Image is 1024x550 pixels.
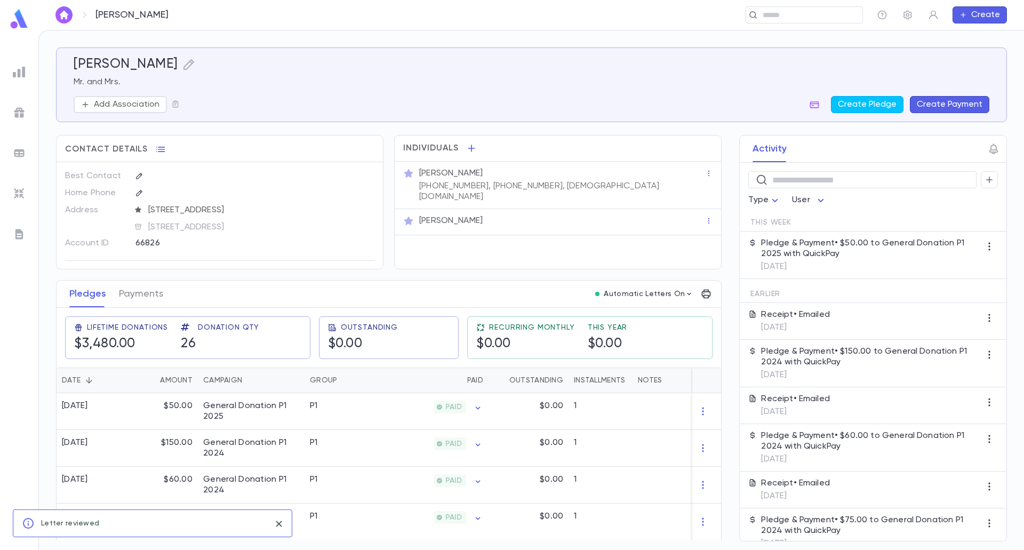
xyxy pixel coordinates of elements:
[588,336,628,352] h5: $0.00
[467,368,483,393] div: Paid
[540,474,563,485] p: $0.00
[441,403,466,411] span: PAID
[13,147,26,160] img: batches_grey.339ca447c9d9533ef1741baa751efc33.svg
[94,99,159,110] p: Add Association
[160,368,193,393] div: Amount
[489,368,569,393] div: Outstanding
[761,322,830,333] p: [DATE]
[65,144,148,155] span: Contact Details
[129,393,198,430] div: $50.00
[74,77,989,87] p: Mr. and Mrs.
[270,515,287,532] button: close
[953,6,1007,23] button: Create
[403,143,459,154] span: Individuals
[748,190,781,211] div: Type
[385,368,489,393] div: Paid
[203,474,299,496] div: General Donation P1 2024
[419,181,705,202] p: [PHONE_NUMBER], [PHONE_NUMBER], [DEMOGRAPHIC_DATA][DOMAIN_NAME]
[792,190,827,211] div: User
[569,430,633,467] div: 1
[633,368,766,393] div: Notes
[13,66,26,78] img: reports_grey.c525e4749d1bce6a11f5fe2a8de1b229.svg
[310,474,318,485] div: P1
[761,478,830,489] p: Receipt • Emailed
[310,368,337,393] div: Group
[761,346,981,368] p: Pledge & Payment • $150.00 to General Donation P1 2024 with QuickPay
[13,106,26,119] img: campaigns_grey.99e729a5f7ee94e3726e6486bddda8f1.svg
[591,286,698,301] button: Automatic Letters On
[203,368,242,393] div: Campaign
[761,370,981,380] p: [DATE]
[761,406,830,417] p: [DATE]
[574,368,625,393] div: Installments
[9,9,30,29] img: logo
[87,323,168,332] span: Lifetime Donations
[638,368,662,393] div: Notes
[540,437,563,448] p: $0.00
[144,205,375,216] span: [STREET_ADDRESS]
[129,504,198,540] div: $75.00
[65,168,126,185] p: Best Contact
[198,368,305,393] div: Campaign
[748,196,769,204] span: Type
[753,135,787,162] button: Activity
[310,401,318,411] div: P1
[305,368,385,393] div: Group
[203,437,299,459] div: General Donation P1 2024
[341,323,398,332] span: Outstanding
[761,538,981,549] p: [DATE]
[569,368,633,393] div: Installments
[604,290,685,298] p: Automatic Letters On
[910,96,989,113] button: Create Payment
[569,504,633,540] div: 1
[761,515,981,536] p: Pledge & Payment • $75.00 to General Donation P1 2024 with QuickPay
[419,216,483,226] p: [PERSON_NAME]
[761,394,830,404] p: Receipt • Emailed
[310,437,318,448] div: P1
[761,309,830,320] p: Receipt • Emailed
[57,368,129,393] div: Date
[129,368,198,393] div: Amount
[441,440,466,448] span: PAID
[761,238,981,259] p: Pledge & Payment • $50.00 to General Donation P1 2025 with QuickPay
[761,491,830,501] p: [DATE]
[65,235,126,252] p: Account ID
[792,196,810,204] span: User
[588,323,628,332] span: This Year
[750,218,791,227] span: This Week
[69,281,106,307] button: Pledges
[569,393,633,430] div: 1
[95,9,169,21] p: [PERSON_NAME]
[62,474,88,485] div: [DATE]
[419,168,483,179] p: [PERSON_NAME]
[81,372,98,389] button: Sort
[65,202,126,219] p: Address
[129,430,198,467] div: $150.00
[62,437,88,448] div: [DATE]
[441,476,466,485] span: PAID
[58,11,70,19] img: home_white.a664292cf8c1dea59945f0da9f25487c.svg
[831,96,903,113] button: Create Pledge
[74,57,178,73] h5: [PERSON_NAME]
[310,511,318,522] div: P1
[129,467,198,504] div: $60.00
[569,467,633,504] div: 1
[761,261,981,272] p: [DATE]
[761,454,981,465] p: [DATE]
[509,368,563,393] div: Outstanding
[41,513,99,533] div: Letter reviewed
[74,96,167,113] button: Add Association
[198,323,259,332] span: Donation Qty
[540,401,563,411] p: $0.00
[761,431,981,452] p: Pledge & Payment • $60.00 to General Donation P1 2024 with QuickPay
[181,336,259,352] h5: 26
[750,290,780,298] span: Earlier
[62,368,81,393] div: Date
[119,281,163,307] button: Payments
[135,235,322,251] div: 66826
[65,185,126,202] p: Home Phone
[328,336,398,352] h5: $0.00
[62,401,88,411] div: [DATE]
[74,336,168,352] h5: $3,480.00
[476,336,574,352] h5: $0.00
